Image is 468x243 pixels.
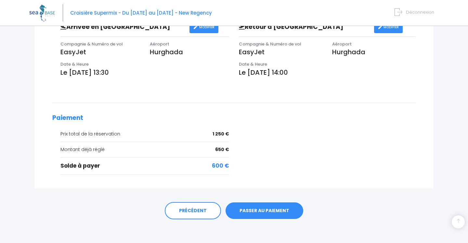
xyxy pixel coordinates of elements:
[60,146,229,153] div: Montant déjà réglé
[60,162,229,170] div: Solde à payer
[215,146,229,153] span: 650 €
[60,41,123,47] span: Compagnie & Numéro de vol
[406,9,434,15] span: Déconnexion
[332,47,416,57] p: Hurghada
[239,41,301,47] span: Compagnie & Numéro de vol
[332,41,352,47] span: Aéroport
[213,131,229,137] span: 1 250 €
[189,22,218,33] a: MODIFIER
[239,61,267,67] span: Date & Heure
[70,9,212,16] span: Croisière Supermix - Du [DATE] au [DATE] - New Regency
[374,22,403,33] a: MODIFIER
[60,68,229,77] p: Le [DATE] 13:30
[60,131,229,137] div: Prix total de la réservation
[52,114,416,122] h2: Paiement
[234,23,374,31] h3: Retour d'[GEOGRAPHIC_DATA]
[60,61,89,67] span: Date & Heure
[239,47,322,57] p: EasyJet
[150,41,169,47] span: Aéroport
[226,202,303,219] a: PASSER AU PAIEMENT
[56,23,189,31] h3: Arrivée en [GEOGRAPHIC_DATA]
[239,68,416,77] p: Le [DATE] 14:00
[150,47,229,57] p: Hurghada
[165,202,221,220] a: PRÉCÉDENT
[60,47,140,57] p: EasyJet
[212,162,229,170] span: 600 €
